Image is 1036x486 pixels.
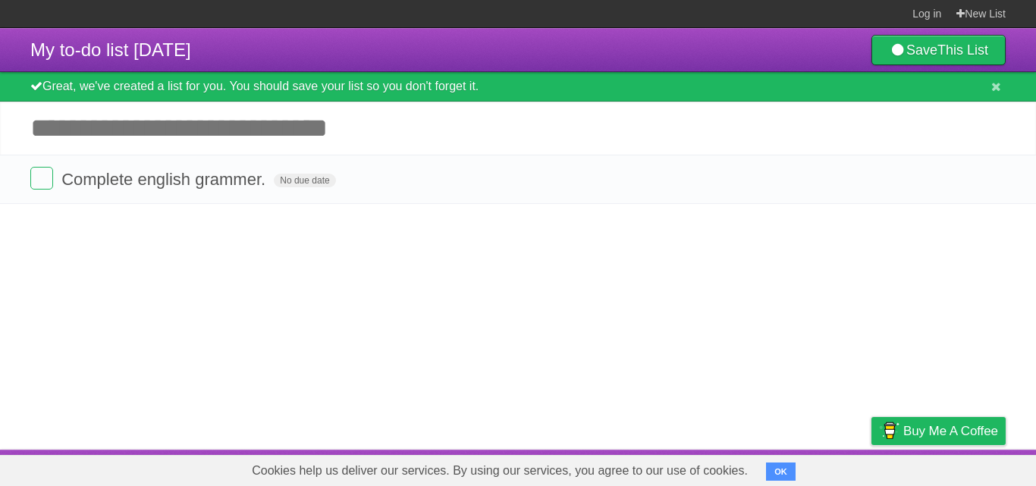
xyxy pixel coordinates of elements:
button: OK [766,462,796,481]
img: Buy me a coffee [879,418,899,444]
b: This List [937,42,988,58]
a: Privacy [852,453,891,482]
a: SaveThis List [871,35,1006,65]
span: No due date [274,174,335,187]
label: Done [30,167,53,190]
span: My to-do list [DATE] [30,39,191,60]
a: Terms [800,453,834,482]
a: About [670,453,702,482]
span: Complete english grammer. [61,170,269,189]
span: Buy me a coffee [903,418,998,444]
a: Suggest a feature [910,453,1006,482]
a: Developers [720,453,781,482]
span: Cookies help us deliver our services. By using our services, you agree to our use of cookies. [237,456,763,486]
a: Buy me a coffee [871,417,1006,445]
